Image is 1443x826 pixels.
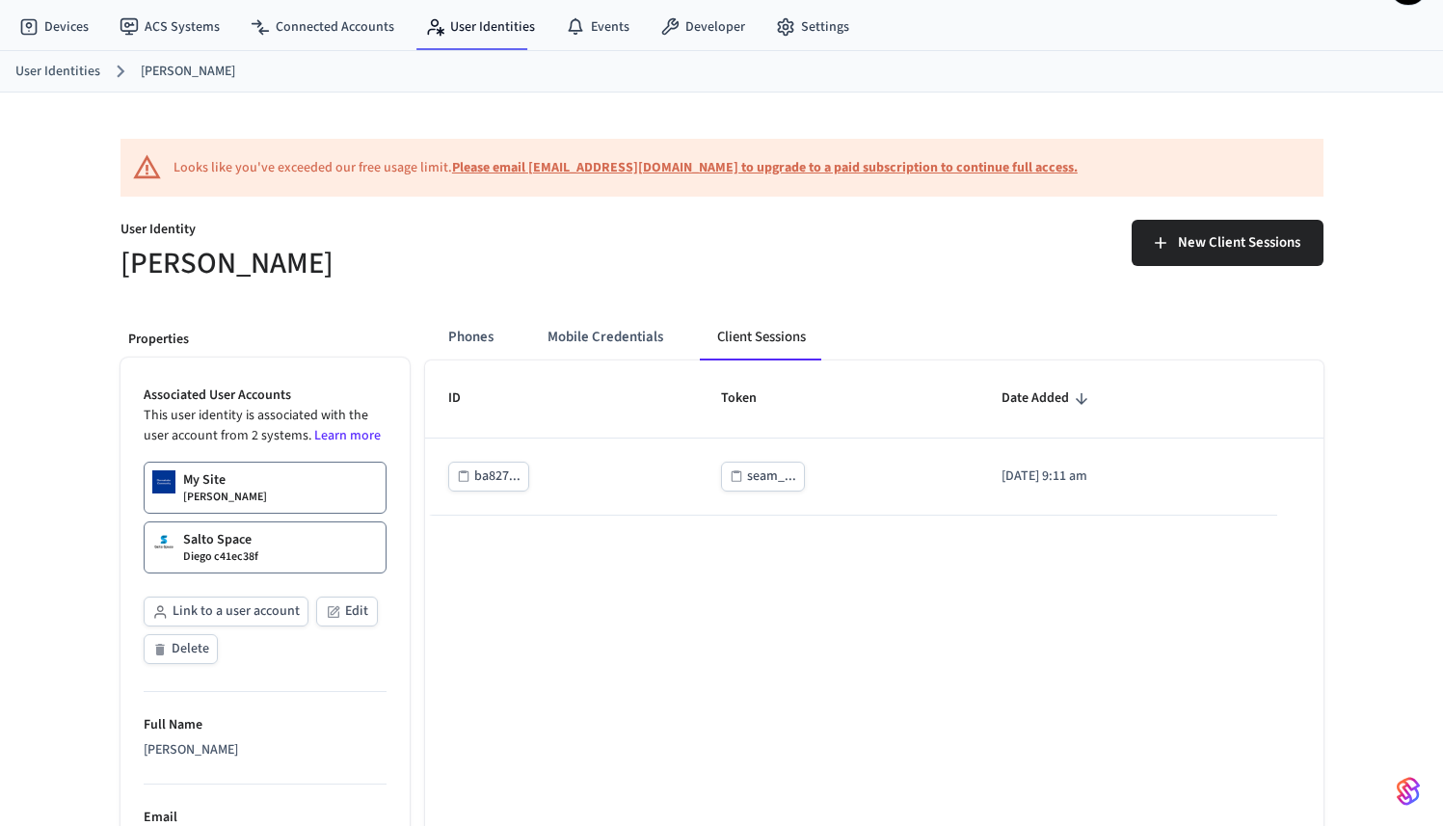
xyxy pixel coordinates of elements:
a: User Identities [410,10,550,44]
span: New Client Sessions [1178,230,1300,255]
a: Settings [761,10,865,44]
button: Client Sessions [702,314,821,360]
span: Date Added [1002,384,1094,413]
span: ID [448,384,486,413]
p: Associated User Accounts [144,386,387,406]
a: Events [550,10,645,44]
table: sticky table [425,360,1323,515]
div: [PERSON_NAME] [144,740,387,760]
span: Token [721,384,782,413]
a: Connected Accounts [235,10,410,44]
a: Devices [4,10,104,44]
p: [DATE] 9:11 am [1002,466,1254,487]
a: User Identities [15,62,100,82]
p: Diego c41ec38f [183,549,258,565]
p: Salto Space [183,530,252,549]
button: New Client Sessions [1132,220,1323,266]
p: This user identity is associated with the user account from 2 systems. [144,406,387,446]
p: User Identity [120,220,710,244]
a: My Site[PERSON_NAME] [144,462,387,514]
button: Mobile Credentials [532,314,679,360]
img: Dormakaba Community Site Logo [152,470,175,493]
a: Learn more [314,426,381,445]
img: SeamLogoGradient.69752ec5.svg [1397,776,1420,807]
button: seam_... [721,462,805,492]
p: Properties [128,330,402,350]
button: Phones [433,314,509,360]
div: ba827... [474,465,521,489]
button: ba827... [448,462,529,492]
p: Full Name [144,715,387,735]
h5: [PERSON_NAME] [120,244,710,283]
img: Salto Space Logo [152,530,175,553]
a: Developer [645,10,761,44]
p: [PERSON_NAME] [183,490,267,505]
a: [PERSON_NAME] [141,62,235,82]
a: Please email [EMAIL_ADDRESS][DOMAIN_NAME] to upgrade to a paid subscription to continue full access. [452,158,1078,177]
div: Looks like you've exceeded our free usage limit. [174,158,1078,178]
a: Salto SpaceDiego c41ec38f [144,521,387,573]
a: ACS Systems [104,10,235,44]
button: Delete [144,634,218,664]
p: My Site [183,470,226,490]
button: Edit [316,597,378,626]
div: seam_... [747,465,796,489]
button: Link to a user account [144,597,308,626]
